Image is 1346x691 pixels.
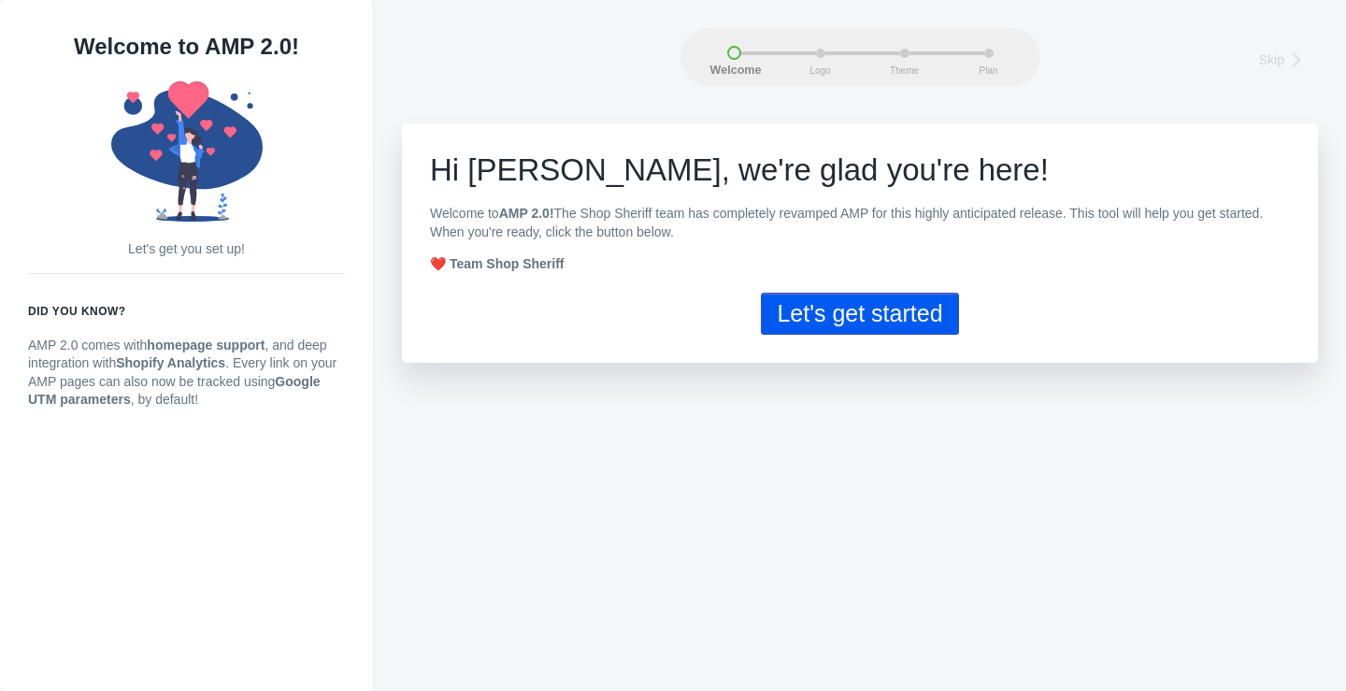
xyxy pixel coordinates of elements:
[28,28,345,65] h1: Welcome to AMP 2.0!
[1259,46,1313,71] a: Skip
[28,240,345,259] p: Let's get you set up!
[761,293,958,335] button: Let's get started
[147,338,265,353] strong: homepage support
[28,374,321,408] strong: Google UTM parameters
[430,151,1290,189] h1: e're glad you're here!
[28,302,345,321] h6: Did you know?
[499,206,554,221] b: AMP 2.0!
[1253,597,1324,669] iframe: Drift Widget Chat Controller
[28,337,345,410] p: AMP 2.0 comes with , and deep integration with . Every link on your AMP pages can also now be tra...
[430,152,761,187] span: Hi [PERSON_NAME], w
[710,65,757,78] span: Welcome
[430,205,1290,241] p: Welcome to The Shop Sheriff team has completely revamped AMP for this highly anticipated release....
[430,256,565,271] strong: ❤️ Team Shop Sheriff
[116,355,225,370] strong: Shopify Analytics
[1259,50,1284,69] span: Skip
[966,65,1012,76] span: Plan
[797,65,844,76] span: Logo
[881,65,928,76] span: Theme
